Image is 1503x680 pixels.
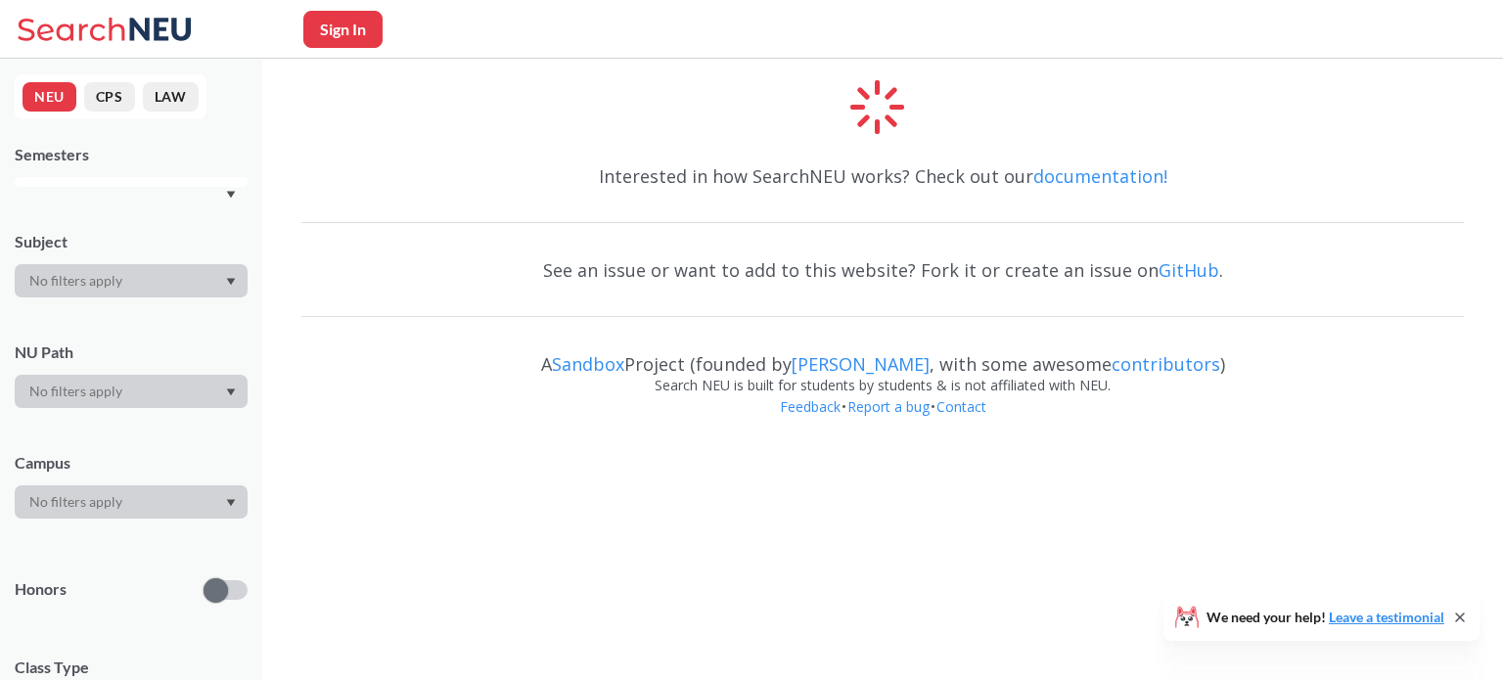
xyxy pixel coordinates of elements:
div: See an issue or want to add to this website? Fork it or create an issue on . [301,242,1464,298]
div: Dropdown arrow [15,485,248,519]
svg: Dropdown arrow [226,499,236,507]
div: Subject [15,231,248,252]
svg: Dropdown arrow [226,278,236,286]
svg: Dropdown arrow [226,388,236,396]
p: Honors [15,578,67,601]
div: Campus [15,452,248,474]
a: Leave a testimonial [1329,609,1444,625]
div: Dropdown arrow [15,375,248,408]
span: We need your help! [1207,611,1444,624]
button: CPS [84,82,135,112]
button: NEU [23,82,76,112]
button: LAW [143,82,199,112]
svg: Dropdown arrow [226,191,236,199]
div: A Project (founded by , with some awesome ) [301,336,1464,375]
div: Dropdown arrow [15,264,248,297]
a: documentation! [1033,164,1167,188]
div: Semesters [15,144,248,165]
a: Feedback [779,397,842,416]
div: NU Path [15,341,248,363]
button: Sign In [303,11,383,48]
a: Contact [935,397,987,416]
span: Class Type [15,657,248,678]
div: Search NEU is built for students by students & is not affiliated with NEU. [301,375,1464,396]
div: Interested in how SearchNEU works? Check out our [301,148,1464,204]
a: Sandbox [552,352,624,376]
a: [PERSON_NAME] [792,352,930,376]
a: contributors [1112,352,1220,376]
a: GitHub [1159,258,1219,282]
a: Report a bug [846,397,931,416]
div: • • [301,396,1464,447]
